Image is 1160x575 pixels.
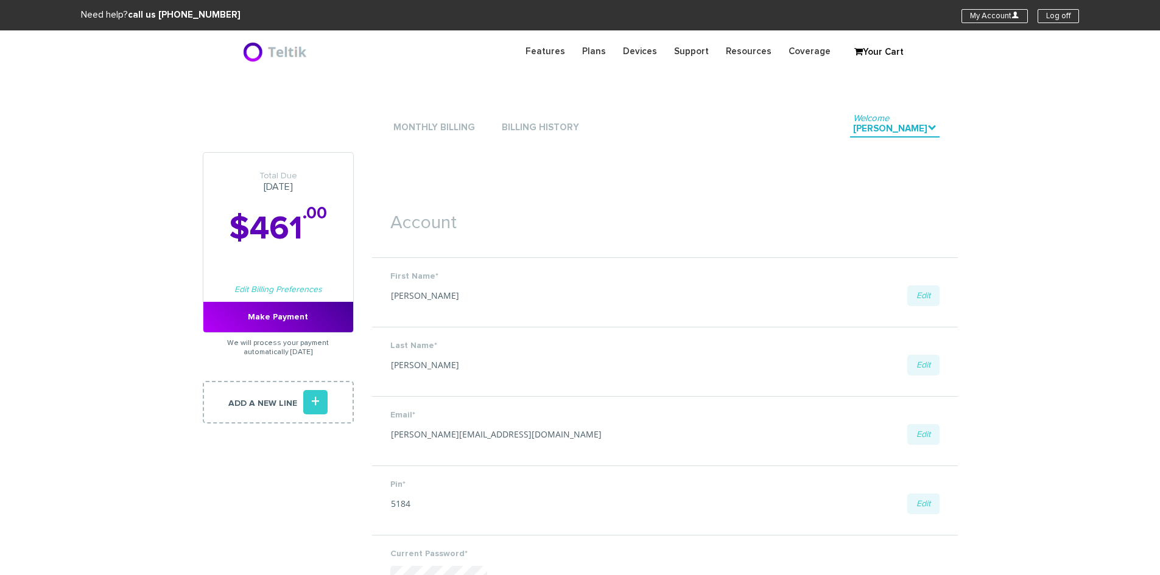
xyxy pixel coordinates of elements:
[517,40,574,63] a: Features
[203,211,353,247] h2: $461
[390,270,940,282] label: First Name*
[717,40,780,63] a: Resources
[614,40,666,63] a: Devices
[390,409,940,421] label: Email*
[666,40,717,63] a: Support
[907,493,940,514] a: Edit
[848,43,909,61] a: Your Cart
[1038,9,1079,23] a: Log off
[81,10,241,19] span: Need help?
[203,302,353,332] a: Make Payment
[927,123,937,132] i: .
[234,285,322,294] a: Edit Billing Preferences
[850,121,940,138] a: Welcome[PERSON_NAME].
[390,548,940,560] label: Current Password*
[574,40,614,63] a: Plans
[372,195,958,239] h1: Account
[128,10,241,19] strong: call us [PHONE_NUMBER]
[780,40,839,63] a: Coverage
[961,9,1028,23] a: My AccountU
[203,333,354,363] p: We will process your payment automatically [DATE]
[303,205,327,222] sup: .00
[907,424,940,445] a: Edit
[390,120,478,136] a: Monthly Billing
[203,171,353,181] span: Total Due
[907,355,940,375] a: Edit
[907,285,940,306] a: Edit
[203,381,354,423] a: Add a new line+
[853,114,889,123] span: Welcome
[203,171,353,193] h3: [DATE]
[303,390,328,414] i: +
[1011,11,1019,19] i: U
[242,40,310,64] img: BriteX
[390,340,940,352] label: Last Name*
[499,120,582,136] a: Billing History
